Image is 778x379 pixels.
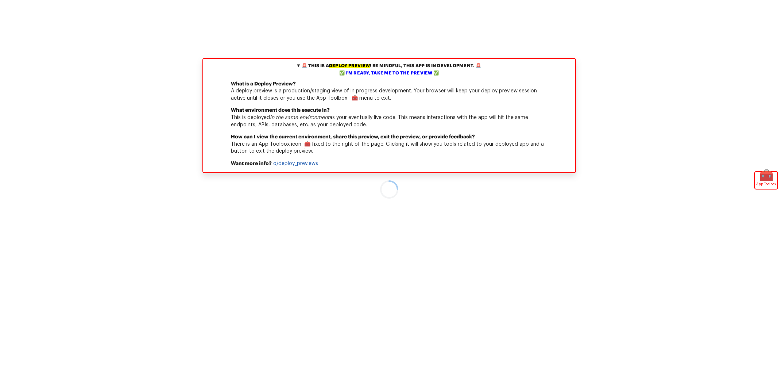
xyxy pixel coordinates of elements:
p: This is deployed as your eventually live code. This means interactions with the app will hit the ... [203,107,575,134]
span: App Toolbox [756,180,776,188]
b: What environment does this execute in? [231,108,330,113]
p: There is an App Toolbox icon 🧰 fixed to the right of the page. Clicking it will show you tools re... [203,134,575,160]
a: o/deploy_previews [273,161,318,166]
p: A deploy preview is a production/staging view of in progress development. Your browser will keep ... [203,81,575,107]
mark: deploy preview [329,64,370,68]
summary: 🚨 This is adeploy preview! Be mindful, this app is in development. 🚨✅ I'm ready, take me to the p... [203,59,575,81]
b: What is a Deploy Preview? [231,81,296,87]
span: 🧰 [755,172,777,179]
div: ✅ I'm ready, take me to the preview ✅ [205,70,573,77]
b: Want more info? [231,161,272,166]
div: 🧰App Toolbox [755,172,777,189]
b: How can I view the current environment, share this preview, exit the preview, or provide feedback? [231,134,475,139]
em: in the same environment [270,115,329,120]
